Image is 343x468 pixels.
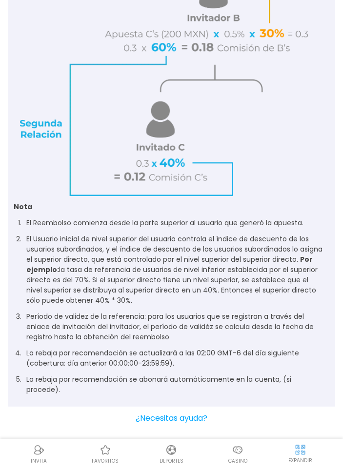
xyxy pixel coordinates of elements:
[33,444,45,456] img: Referral
[31,457,47,465] p: INVITA
[136,412,207,424] a: ¿Necesitas ayuda?
[100,444,111,456] img: Casino Favoritos
[294,444,306,456] img: hide
[232,444,243,456] img: Casino
[14,202,329,212] h2: Nota
[23,348,329,369] li: La rebaja por recomendación se actualizará a las 02:00 GMT-6 del día siguiente (cobertura: día an...
[165,444,177,456] img: Deportes
[26,254,313,274] span: Por ejemplo:
[23,234,329,306] li: El Usuario inicial de nivel superior del usuario controla el índice de descuento de los usuarios ...
[228,457,247,465] p: Casino
[92,457,119,465] p: favoritos
[139,443,205,465] a: DeportesDeportesDeportes
[160,457,183,465] p: Deportes
[204,443,271,465] a: CasinoCasinoCasino
[288,457,312,464] p: EXPANDIR
[6,443,72,465] a: ReferralReferralINVITA
[72,443,139,465] a: Casino FavoritosCasino Favoritosfavoritos
[23,312,329,342] li: Período de validez de la referencia: para los usuarios que se registran a través del enlace de in...
[23,218,329,228] li: El Reembolso comienza desde la parte superior al usuario que generó la apuesta.
[23,374,329,395] li: La rebaja por recomendación se abonará automáticamente en la cuenta, (si procede).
